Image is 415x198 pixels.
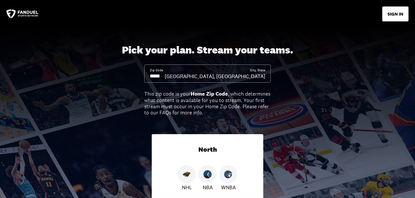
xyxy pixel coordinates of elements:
div: Pick your plan. Stream your teams. [122,44,293,56]
img: Wild [183,170,191,179]
button: SIGN IN [382,6,409,21]
p: NBA [203,183,213,191]
div: North [152,134,263,165]
img: Timberwolves [203,170,212,179]
img: Lynx [224,170,232,179]
p: WNBA [221,183,236,191]
div: This zip code is your , which determines what content is available for you to stream. Your first ... [144,91,271,116]
div: Zip Code [150,68,163,73]
p: NHL [182,183,192,191]
div: [GEOGRAPHIC_DATA], [GEOGRAPHIC_DATA] [165,73,265,80]
b: Home Zip Code [191,90,228,97]
div: City, State [250,68,265,73]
